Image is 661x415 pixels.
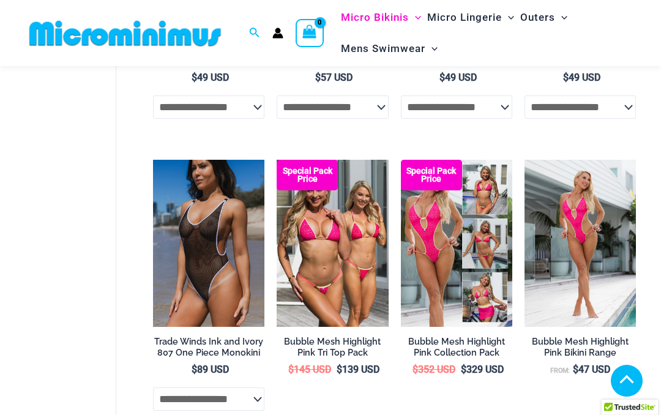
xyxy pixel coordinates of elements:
span: Micro Bikinis [341,2,409,33]
h2: Bubble Mesh Highlight Pink Bikini Range [525,336,636,359]
a: View Shopping Cart, empty [296,19,324,47]
span: Menu Toggle [409,2,421,33]
a: Micro LingerieMenu ToggleMenu Toggle [424,2,517,33]
bdi: 57 USD [315,72,353,83]
span: $ [192,72,197,83]
span: $ [573,364,578,375]
bdi: 49 USD [192,72,229,83]
span: Menu Toggle [425,33,438,64]
span: $ [439,72,445,83]
a: Tri Top Pack F Tri Top Pack BTri Top Pack B [277,160,388,327]
span: $ [461,364,466,375]
a: Search icon link [249,26,260,41]
b: Special Pack Price [277,167,338,183]
bdi: 49 USD [563,72,600,83]
bdi: 329 USD [461,364,504,375]
span: $ [315,72,321,83]
a: Collection Pack F Collection Pack BCollection Pack B [401,160,512,327]
a: Bubble Mesh Highlight Pink Collection Pack [401,336,512,364]
a: Mens SwimwearMenu ToggleMenu Toggle [338,33,441,64]
a: Micro BikinisMenu ToggleMenu Toggle [338,2,424,33]
span: Micro Lingerie [427,2,502,33]
span: Mens Swimwear [341,33,425,64]
bdi: 145 USD [288,364,331,375]
img: Collection Pack F [401,160,512,327]
h2: Bubble Mesh Highlight Pink Tri Top Pack [277,336,388,359]
bdi: 89 USD [192,364,229,375]
bdi: 49 USD [439,72,477,83]
h2: Bubble Mesh Highlight Pink Collection Pack [401,336,512,359]
span: $ [192,364,197,375]
bdi: 47 USD [573,364,610,375]
img: MM SHOP LOGO FLAT [24,20,226,47]
span: From: [550,367,570,375]
h2: Trade Winds Ink and Ivory 807 One Piece Monokini [153,336,264,359]
span: Outers [520,2,555,33]
bdi: 352 USD [413,364,455,375]
span: $ [288,364,294,375]
img: Tri Top Pack F [277,160,388,327]
a: Tradewinds Ink and Ivory 807 One Piece 03Tradewinds Ink and Ivory 807 One Piece 04Tradewinds Ink ... [153,160,264,327]
a: OutersMenu ToggleMenu Toggle [517,2,570,33]
span: $ [337,364,342,375]
a: Trade Winds Ink and Ivory 807 One Piece Monokini [153,336,264,364]
img: Bubble Mesh Highlight Pink 819 One Piece 01 [525,160,636,327]
span: $ [563,72,569,83]
span: $ [413,364,418,375]
span: Menu Toggle [555,2,567,33]
a: Bubble Mesh Highlight Pink Bikini Range [525,336,636,364]
a: Bubble Mesh Highlight Pink 819 One Piece 01Bubble Mesh Highlight Pink 819 One Piece 03Bubble Mesh... [525,160,636,327]
bdi: 139 USD [337,364,379,375]
img: Tradewinds Ink and Ivory 807 One Piece 03 [153,160,264,327]
b: Special Pack Price [401,167,462,183]
a: Bubble Mesh Highlight Pink Tri Top Pack [277,336,388,364]
a: Account icon link [272,28,283,39]
span: Menu Toggle [502,2,514,33]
